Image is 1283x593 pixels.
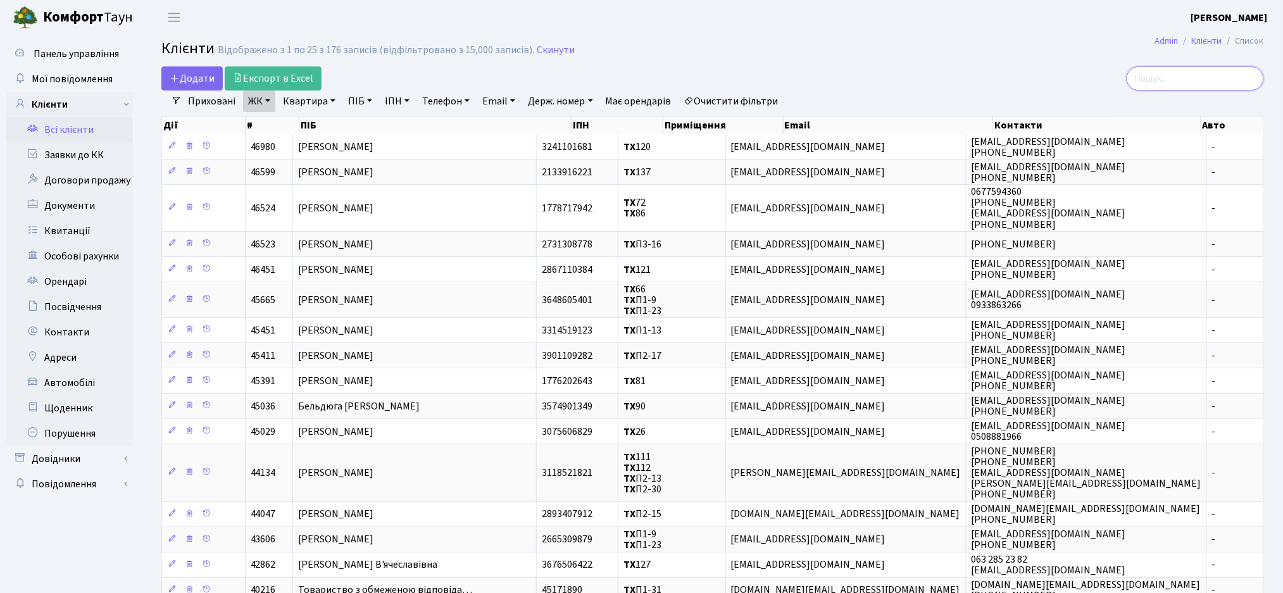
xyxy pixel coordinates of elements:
th: ПІБ [299,116,572,134]
span: 1778717942 [542,201,592,215]
span: - [1212,558,1216,572]
span: - [1212,374,1216,388]
b: ТХ [623,196,635,209]
span: - [1212,293,1216,307]
a: Скинути [537,44,575,56]
a: Особові рахунки [6,244,133,269]
span: [EMAIL_ADDRESS][DOMAIN_NAME] [PHONE_NUMBER] [972,527,1126,552]
span: 45411 [251,349,276,363]
span: [EMAIL_ADDRESS][DOMAIN_NAME] [731,165,886,179]
span: 3648605401 [542,293,592,307]
span: [EMAIL_ADDRESS][DOMAIN_NAME] [731,293,886,307]
span: 46451 [251,263,276,277]
span: 81 [623,374,646,388]
span: 2731308778 [542,237,592,251]
img: logo.png [13,5,38,30]
span: 90 [623,399,646,413]
span: 45036 [251,399,276,413]
a: Договори продажу [6,168,133,193]
span: 72 86 [623,196,646,220]
th: Дії [162,116,246,134]
span: [EMAIL_ADDRESS][DOMAIN_NAME] 0508881966 [972,419,1126,444]
a: Клієнти [1192,34,1222,47]
b: ТХ [623,207,635,221]
span: [EMAIL_ADDRESS][DOMAIN_NAME] [731,374,886,388]
span: 3118521821 [542,466,592,480]
span: 45665 [251,293,276,307]
nav: breadcrumb [1136,28,1283,54]
th: # [246,116,299,134]
a: Всі клієнти [6,117,133,142]
span: 3314519123 [542,323,592,337]
b: ТХ [623,508,635,521]
span: 3241101681 [542,140,592,154]
b: ТХ [623,304,635,318]
span: 42862 [251,558,276,572]
b: ТХ [623,399,635,413]
span: [PERSON_NAME] [298,349,373,363]
span: 44047 [251,508,276,521]
a: Має орендарів [601,91,677,112]
th: Email [784,116,993,134]
b: ТХ [623,425,635,439]
a: Телефон [417,91,475,112]
a: Квартира [278,91,341,112]
span: 3676506422 [542,558,592,572]
a: Документи [6,193,133,218]
span: [EMAIL_ADDRESS][DOMAIN_NAME] [731,558,886,572]
span: [PERSON_NAME] [298,374,373,388]
th: Авто [1201,116,1265,134]
span: 121 [623,263,651,277]
span: [PERSON_NAME] [298,165,373,179]
a: Посвідчення [6,294,133,320]
a: Повідомлення [6,471,133,497]
span: П3-16 [623,237,661,251]
span: 1776202643 [542,374,592,388]
span: [EMAIL_ADDRESS][DOMAIN_NAME] [PHONE_NUMBER] [972,318,1126,342]
a: Приховані [183,91,241,112]
span: [PERSON_NAME] [298,263,373,277]
span: [EMAIL_ADDRESS][DOMAIN_NAME] [PHONE_NUMBER] [972,135,1126,159]
span: 44134 [251,466,276,480]
b: ТХ [623,323,635,337]
b: ТХ [623,450,635,464]
b: ТХ [623,237,635,251]
span: 66 П1-9 П1-23 [623,282,661,318]
span: - [1212,508,1216,521]
a: Щоденник [6,396,133,421]
span: - [1212,263,1216,277]
span: П1-9 П1-23 [623,527,661,552]
b: ТХ [623,165,635,179]
span: [PHONE_NUMBER] [972,237,1056,251]
span: [EMAIL_ADDRESS][DOMAIN_NAME] [PHONE_NUMBER] [972,257,1126,282]
span: 45451 [251,323,276,337]
a: Порушення [6,421,133,446]
a: Довідники [6,446,133,471]
li: Список [1222,34,1264,48]
b: ТХ [623,538,635,552]
span: - [1212,201,1216,215]
span: 3901109282 [542,349,592,363]
b: ТХ [623,527,635,541]
span: - [1212,349,1216,363]
a: Квитанції [6,218,133,244]
span: [EMAIL_ADDRESS][DOMAIN_NAME] [731,399,886,413]
span: [EMAIL_ADDRESS][DOMAIN_NAME] [PHONE_NUMBER] [972,160,1126,185]
span: 2867110384 [542,263,592,277]
span: 45029 [251,425,276,439]
span: - [1212,165,1216,179]
a: Email [477,91,520,112]
span: [PERSON_NAME] [298,237,373,251]
span: Додати [170,72,215,85]
span: П2-17 [623,349,661,363]
a: Очистити фільтри [679,91,784,112]
span: [EMAIL_ADDRESS][DOMAIN_NAME] [731,140,886,154]
span: [EMAIL_ADDRESS][DOMAIN_NAME] [731,425,886,439]
b: ТХ [623,482,635,496]
span: [EMAIL_ADDRESS][DOMAIN_NAME] [PHONE_NUMBER] [972,394,1126,418]
span: - [1212,399,1216,413]
a: Заявки до КК [6,142,133,168]
span: Бельдюга [PERSON_NAME] [298,399,420,413]
span: - [1212,140,1216,154]
span: [EMAIL_ADDRESS][DOMAIN_NAME] [731,533,886,547]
